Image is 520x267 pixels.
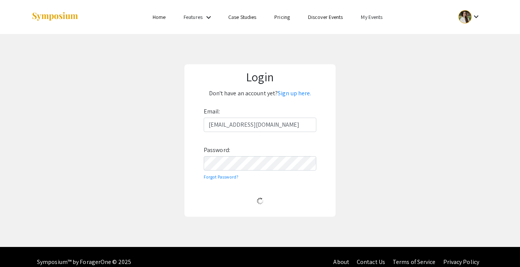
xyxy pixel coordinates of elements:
[190,70,331,84] h1: Login
[184,14,203,20] a: Features
[274,14,290,20] a: Pricing
[443,258,479,266] a: Privacy Policy
[153,14,166,20] a: Home
[204,144,230,156] label: Password:
[361,14,382,20] a: My Events
[278,89,311,97] a: Sign up here.
[190,87,331,99] p: Don't have an account yet?
[308,14,343,20] a: Discover Events
[254,194,267,208] img: Loading
[31,12,79,22] img: Symposium by ForagerOne
[450,8,489,25] button: Expand account dropdown
[204,174,239,180] a: Forgot Password?
[357,258,385,266] a: Contact Us
[472,12,481,21] mat-icon: Expand account dropdown
[204,13,213,22] mat-icon: Expand Features list
[333,258,349,266] a: About
[228,14,256,20] a: Case Studies
[204,106,220,118] label: Email:
[6,233,32,261] iframe: Chat
[393,258,436,266] a: Terms of Service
